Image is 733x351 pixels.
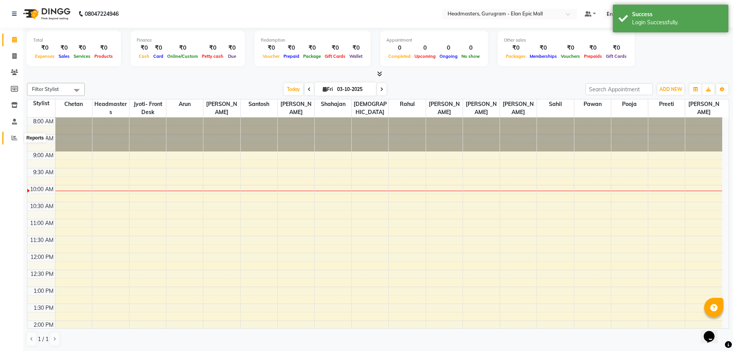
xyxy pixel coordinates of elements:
[165,54,200,59] span: Online/Custom
[504,37,629,44] div: Other sales
[29,219,55,227] div: 11:00 AM
[29,236,55,244] div: 11:30 AM
[282,44,301,52] div: ₹0
[278,99,314,117] span: [PERSON_NAME]
[335,84,373,95] input: 2025-10-03
[604,54,629,59] span: Gift Cards
[200,54,225,59] span: Petty cash
[323,54,347,59] span: Gift Cards
[574,99,611,109] span: Pawan
[55,99,92,109] span: Chetan
[151,54,165,59] span: Card
[165,44,200,52] div: ₹0
[33,44,57,52] div: ₹0
[438,44,460,52] div: 0
[92,99,129,117] span: Headmasters
[604,44,629,52] div: ₹0
[582,54,604,59] span: Prepaids
[33,37,115,44] div: Total
[20,3,72,25] img: logo
[261,37,364,44] div: Redemption
[321,86,335,92] span: Fri
[658,84,684,95] button: ADD NEW
[504,44,528,52] div: ₹0
[426,99,463,117] span: [PERSON_NAME]
[528,54,559,59] span: Memberships
[323,44,347,52] div: ₹0
[92,44,115,52] div: ₹0
[32,86,59,92] span: Filter Stylist
[200,44,225,52] div: ₹0
[504,54,528,59] span: Packages
[203,99,240,117] span: [PERSON_NAME]
[347,54,364,59] span: Wallet
[137,44,151,52] div: ₹0
[301,44,323,52] div: ₹0
[33,54,57,59] span: Expenses
[29,253,55,261] div: 12:00 PM
[282,54,301,59] span: Prepaid
[648,99,685,109] span: Preeti
[261,44,282,52] div: ₹0
[559,44,582,52] div: ₹0
[460,54,482,59] span: No show
[29,202,55,210] div: 10:30 AM
[284,83,303,95] span: Today
[438,54,460,59] span: Ongoing
[32,287,55,295] div: 1:00 PM
[582,44,604,52] div: ₹0
[72,54,92,59] span: Services
[29,185,55,193] div: 10:00 AM
[32,151,55,160] div: 9:00 AM
[301,54,323,59] span: Package
[24,133,45,143] div: Reports
[57,44,72,52] div: ₹0
[315,99,351,109] span: Shahajan
[413,54,438,59] span: Upcoming
[632,18,723,27] div: Login Successfully.
[57,54,72,59] span: Sales
[528,44,559,52] div: ₹0
[166,99,203,109] span: Arun
[226,54,238,59] span: Due
[500,99,537,117] span: [PERSON_NAME]
[225,44,239,52] div: ₹0
[27,99,55,107] div: Stylist
[386,44,413,52] div: 0
[137,37,239,44] div: Finance
[151,44,165,52] div: ₹0
[347,44,364,52] div: ₹0
[463,99,500,117] span: [PERSON_NAME]
[32,321,55,329] div: 2:00 PM
[611,99,648,109] span: Pooja
[659,86,682,92] span: ADD NEW
[685,99,722,117] span: [PERSON_NAME]
[701,320,725,343] iframe: chat widget
[137,54,151,59] span: Cash
[460,44,482,52] div: 0
[85,3,119,25] b: 08047224946
[92,54,115,59] span: Products
[261,54,282,59] span: Voucher
[241,99,277,109] span: Santosh
[32,304,55,312] div: 1:30 PM
[537,99,574,109] span: Sahil
[386,37,482,44] div: Appointment
[585,83,653,95] input: Search Appointment
[32,168,55,176] div: 9:30 AM
[32,118,55,126] div: 8:00 AM
[38,335,49,343] span: 1 / 1
[632,10,723,18] div: Success
[29,270,55,278] div: 12:30 PM
[389,99,425,109] span: Rahul
[559,54,582,59] span: Vouchers
[386,54,413,59] span: Completed
[129,99,166,117] span: Jyoti- Front Desk
[72,44,92,52] div: ₹0
[413,44,438,52] div: 0
[352,99,388,117] span: [DEMOGRAPHIC_DATA]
